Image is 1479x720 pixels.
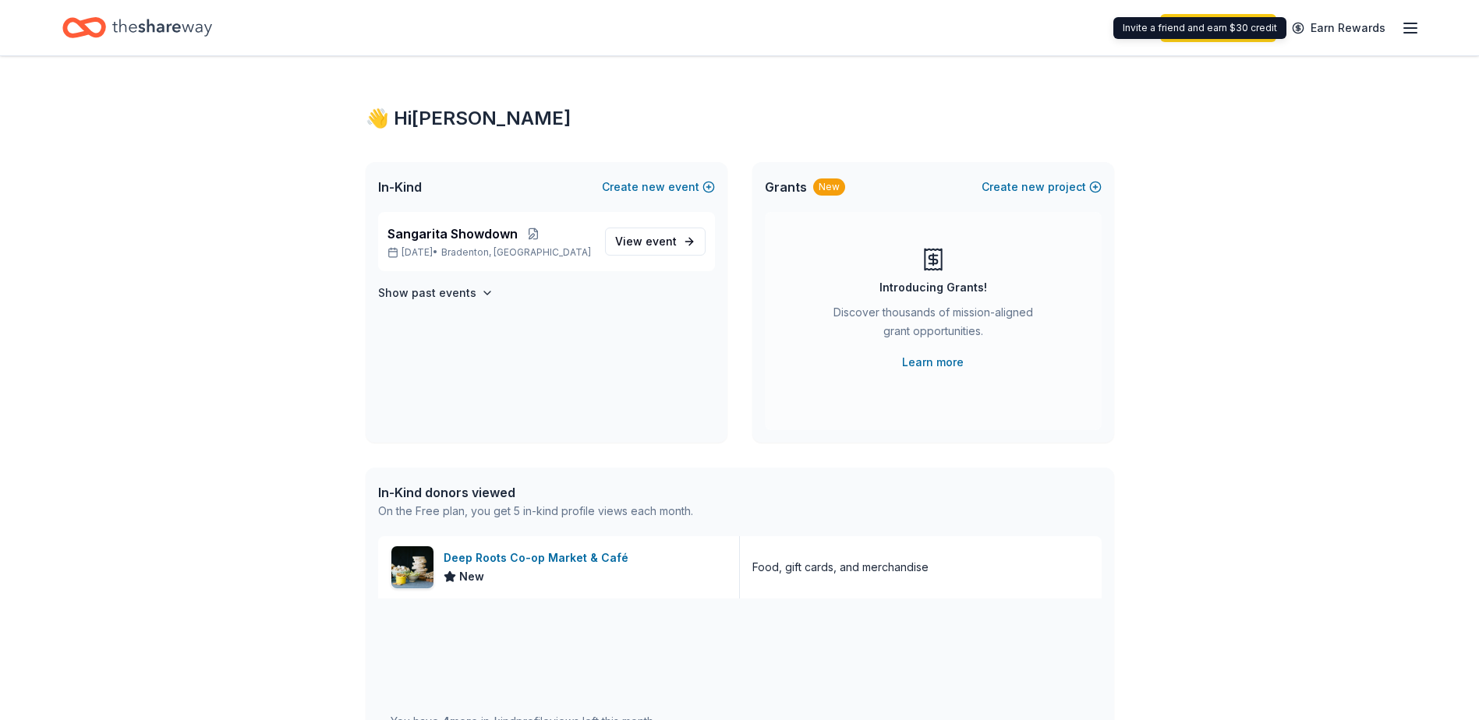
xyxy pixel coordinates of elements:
[1160,14,1276,42] a: Start free trial
[982,178,1102,196] button: Createnewproject
[441,246,591,259] span: Bradenton, [GEOGRAPHIC_DATA]
[615,232,677,251] span: View
[765,178,807,196] span: Grants
[378,502,693,521] div: On the Free plan, you get 5 in-kind profile views each month.
[605,228,706,256] a: View event
[1021,178,1045,196] span: new
[1113,17,1286,39] div: Invite a friend and earn $30 credit
[366,106,1114,131] div: 👋 Hi [PERSON_NAME]
[879,278,987,297] div: Introducing Grants!
[391,546,433,588] img: Image for Deep Roots Co-op Market & Café
[378,284,494,302] button: Show past events
[646,235,677,248] span: event
[752,558,929,577] div: Food, gift cards, and merchandise
[387,246,593,259] p: [DATE] •
[602,178,715,196] button: Createnewevent
[813,178,845,196] div: New
[444,549,635,567] div: Deep Roots Co-op Market & Café
[827,303,1039,347] div: Discover thousands of mission-aligned grant opportunities.
[1283,14,1395,42] a: Earn Rewards
[378,483,693,502] div: In-Kind donors viewed
[387,224,518,243] span: Sangarita Showdown
[378,178,422,196] span: In-Kind
[378,284,476,302] h4: Show past events
[902,353,964,372] a: Learn more
[642,178,665,196] span: new
[62,9,212,46] a: Home
[459,567,484,586] span: New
